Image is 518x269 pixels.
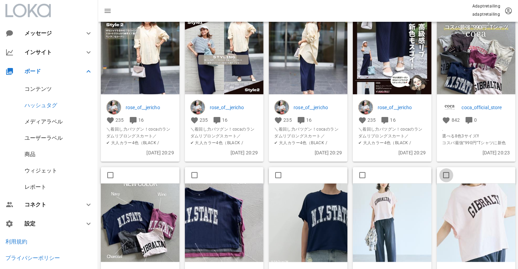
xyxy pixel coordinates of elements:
[390,117,395,122] span: 16
[442,139,510,153] span: コスパ最強“990円”Tシャツに新色登場✨✨
[306,117,312,122] span: 16
[474,117,477,122] span: 0
[451,117,459,122] span: 842
[200,117,208,122] span: 235
[190,139,258,153] span: ✔ 大人カラー4色（BLACK / BROWN / NAVY / WINE）
[442,100,457,115] img: coca_official_store
[472,11,500,18] p: adaptretailing
[274,139,342,153] span: ✔ 大人カラー4色（BLACK / BROWN / NAVY / WINE）
[25,184,46,190] a: レポート
[358,125,426,139] span: ＼着回し力バツグン！cocaのランダムリブロングスカート／
[25,151,35,157] a: 商品
[274,125,342,139] span: ＼着回し力バツグン！cocaのランダムリブロングスカート／
[353,16,431,94] img: 534226603_18098695777716764_3505035754838170766_n.jpg
[190,100,205,115] img: rose_of__jericho
[185,183,264,262] img: 532526618_18523110967057278_6531880945745342095_n.jpg
[101,16,179,94] img: 534308015_18098695759716764_5166586705540865228_n.jpg
[25,86,52,92] a: コンテンツ
[222,117,227,122] span: 16
[190,149,258,156] p: [DATE] 20:29
[210,103,258,111] a: rose_of__jericho
[437,16,515,94] img: 533740544_18523110949057278_1327804512667503581_n.jpg
[25,30,74,36] div: メッセージ
[106,125,174,139] span: ＼着回し力バツグン！cocaのランダムリブロングスカート／
[126,103,174,111] a: rose_of__jericho
[25,220,76,227] div: 設定
[25,102,57,108] a: ハッシュタグ
[283,117,292,122] span: 235
[442,149,510,156] p: [DATE] 20:23
[294,103,342,111] a: rose_of__jericho
[353,183,431,262] img: 532280159_18523110976057278_3081779820212374530_n.jpg
[437,183,515,262] img: 532584554_18523110985057278_1799620741762941158_n.jpg
[442,125,510,132] span: .
[25,49,76,55] div: インサイト
[358,149,426,156] p: [DATE] 20:29
[25,68,76,74] div: ボード
[106,149,174,156] p: [DATE] 20:29
[5,255,60,261] a: プライバシーポリシー
[25,118,63,125] a: メディアラベル
[274,100,289,115] img: rose_of__jericho
[378,103,426,111] a: rose_of__jericho
[25,135,63,141] a: ユーザーラベル
[461,103,510,111] a: coca_official_store
[442,132,510,139] span: 選べる8色3サイズ!!
[25,201,76,208] div: コネクト
[106,139,174,153] span: ✔ 大人カラー4色（BLACK / BROWN / NAVY / WINE）
[190,125,258,139] span: ＼着回し力バツグン！cocaのランダムリブロングスカート／
[5,238,27,245] a: 利用規約
[101,183,179,262] img: 533823081_18523110958057278_3056416618609050499_n.jpg
[185,16,264,94] img: 534328423_18098695762716764_6798608103935859077_n.jpg
[274,149,342,156] p: [DATE] 20:29
[358,139,426,153] span: ✔ 大人カラー4色（BLACK / BROWN / NAVY / WINE）
[106,100,121,115] img: rose_of__jericho
[472,3,500,10] p: Adaptretailing
[358,100,373,115] img: rose_of__jericho
[115,117,124,122] span: 235
[367,117,376,122] span: 235
[25,167,57,174] a: ウィジェット
[138,117,144,122] span: 16
[269,16,347,94] img: 533096751_18098695780716764_2759752413145431389_n.jpg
